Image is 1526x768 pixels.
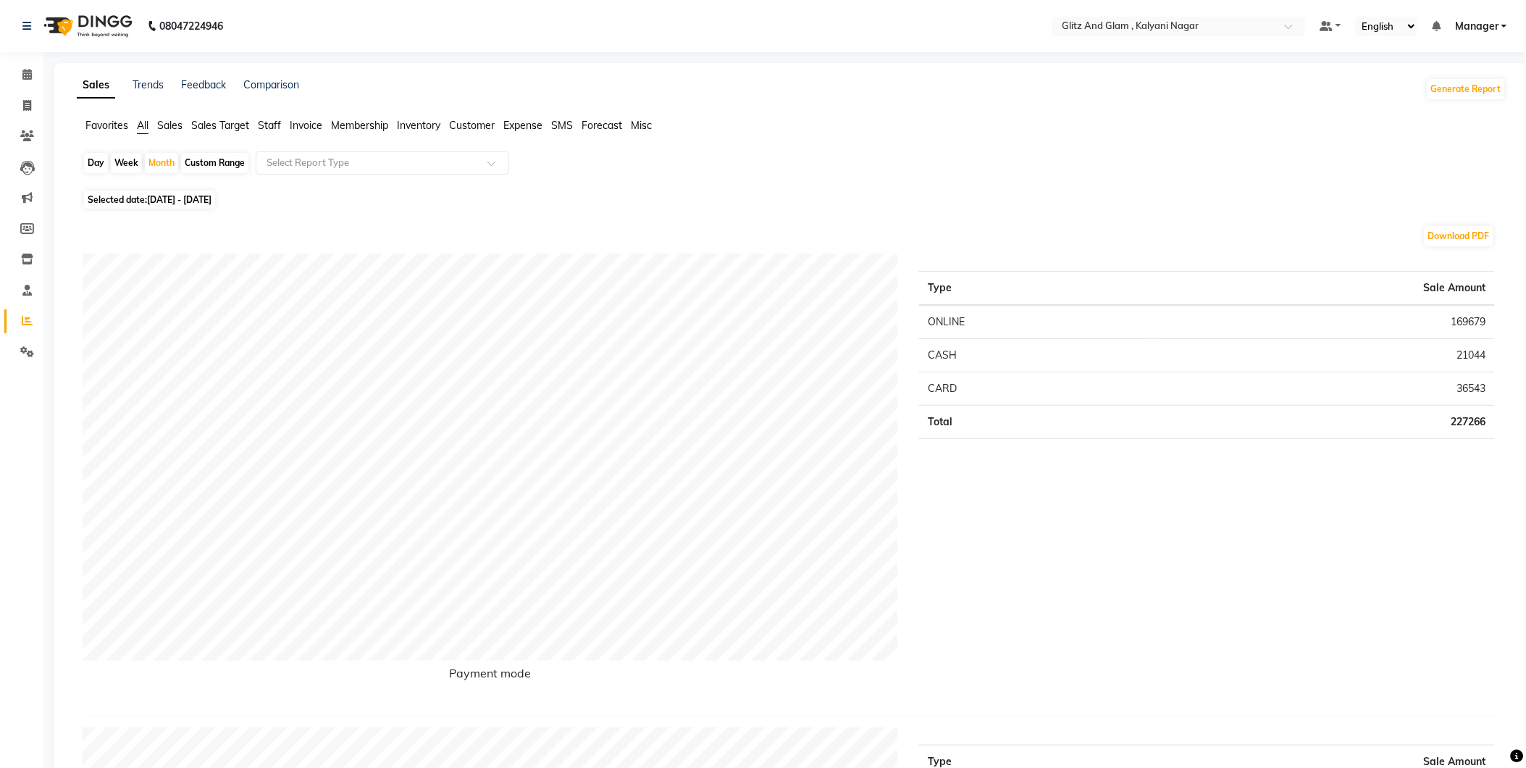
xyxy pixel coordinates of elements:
[1425,226,1493,246] button: Download PDF
[145,153,178,173] div: Month
[181,78,226,91] a: Feedback
[147,194,211,205] span: [DATE] - [DATE]
[1152,305,1495,339] td: 169679
[397,119,440,132] span: Inventory
[919,272,1152,306] th: Type
[157,119,183,132] span: Sales
[83,667,897,686] h6: Payment mode
[84,191,215,209] span: Selected date:
[243,78,299,91] a: Comparison
[159,6,223,46] b: 08047224946
[85,119,128,132] span: Favorites
[919,372,1152,406] td: CARD
[919,406,1152,439] td: Total
[258,119,281,132] span: Staff
[77,72,115,99] a: Sales
[551,119,573,132] span: SMS
[331,119,388,132] span: Membership
[1152,272,1495,306] th: Sale Amount
[919,339,1152,372] td: CASH
[1152,339,1495,372] td: 21044
[919,305,1152,339] td: ONLINE
[37,6,136,46] img: logo
[133,78,164,91] a: Trends
[290,119,322,132] span: Invoice
[503,119,542,132] span: Expense
[582,119,622,132] span: Forecast
[1428,79,1505,99] button: Generate Report
[449,119,495,132] span: Customer
[631,119,652,132] span: Misc
[1455,19,1498,34] span: Manager
[137,119,148,132] span: All
[84,153,108,173] div: Day
[111,153,142,173] div: Week
[191,119,249,132] span: Sales Target
[181,153,248,173] div: Custom Range
[1152,372,1495,406] td: 36543
[1152,406,1495,439] td: 227266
